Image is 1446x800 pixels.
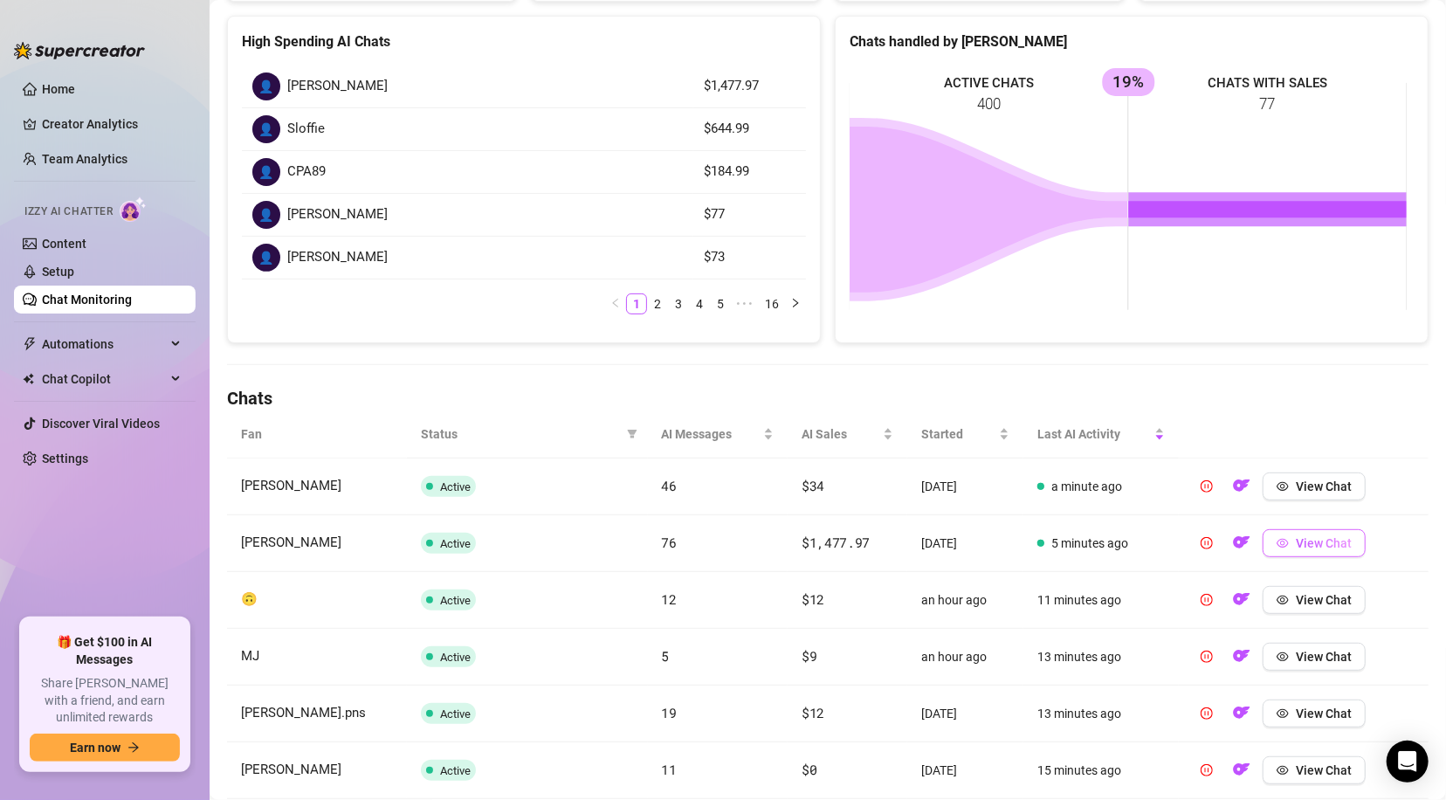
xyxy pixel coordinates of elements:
button: View Chat [1263,643,1366,671]
span: eye [1277,537,1289,549]
span: right [790,298,801,308]
span: 46 [662,477,677,494]
button: OF [1228,586,1256,614]
th: Last AI Activity [1023,410,1179,459]
span: 🙃 [241,591,258,607]
span: View Chat [1296,536,1352,550]
button: OF [1228,756,1256,784]
a: Creator Analytics [42,110,182,138]
img: Chat Copilot [23,373,34,385]
li: Next 5 Pages [731,293,759,314]
span: Chat Copilot [42,365,166,393]
span: Active [440,537,471,550]
a: Content [42,237,86,251]
span: 5 [662,647,670,665]
button: View Chat [1263,586,1366,614]
button: View Chat [1263,529,1366,557]
a: OF [1228,483,1256,497]
span: Status [421,424,619,444]
span: pause-circle [1201,594,1213,606]
span: $1,477.97 [802,534,870,551]
img: AI Chatter [120,197,147,222]
th: Fan [227,410,407,459]
span: pause-circle [1201,764,1213,776]
button: View Chat [1263,756,1366,784]
td: an hour ago [907,572,1023,629]
span: eye [1277,707,1289,720]
li: 4 [689,293,710,314]
img: OF [1233,704,1250,721]
span: View Chat [1296,707,1352,721]
span: $9 [802,647,816,665]
button: OF [1228,472,1256,500]
div: 👤 [252,158,280,186]
span: 19 [662,704,677,721]
span: eye [1277,651,1289,663]
a: OF [1228,653,1256,667]
span: eye [1277,594,1289,606]
span: View Chat [1296,763,1352,777]
span: Active [440,594,471,607]
article: $184.99 [704,162,795,183]
a: Home [42,82,75,96]
a: 3 [669,294,688,314]
button: OF [1228,643,1256,671]
li: 2 [647,293,668,314]
a: OF [1228,540,1256,554]
button: OF [1228,700,1256,728]
div: 👤 [252,244,280,272]
span: a minute ago [1051,479,1122,493]
a: 4 [690,294,709,314]
span: MJ [241,648,259,664]
span: View Chat [1296,479,1352,493]
span: Active [440,707,471,721]
a: OF [1228,767,1256,781]
img: OF [1233,761,1250,778]
span: Share [PERSON_NAME] with a friend, and earn unlimited rewards [30,675,180,727]
button: right [785,293,806,314]
a: Chat Monitoring [42,293,132,307]
td: [DATE] [907,459,1023,515]
li: 3 [668,293,689,314]
button: OF [1228,529,1256,557]
div: 👤 [252,201,280,229]
span: [PERSON_NAME] [287,204,388,225]
span: View Chat [1296,593,1352,607]
div: High Spending AI Chats [242,31,806,52]
span: [PERSON_NAME] [241,762,341,777]
td: 13 minutes ago [1023,686,1179,742]
span: pause-circle [1201,480,1213,493]
span: Automations [42,330,166,358]
span: filter [627,429,637,439]
span: left [610,298,621,308]
span: 11 [662,761,677,778]
span: $34 [802,477,824,494]
div: Chats handled by [PERSON_NAME] [850,31,1414,52]
span: [PERSON_NAME].pns [241,705,366,721]
span: Last AI Activity [1037,424,1151,444]
li: 16 [759,293,785,314]
img: OF [1233,590,1250,608]
span: Active [440,764,471,777]
article: $644.99 [704,119,795,140]
span: [PERSON_NAME] [287,76,388,97]
span: View Chat [1296,650,1352,664]
li: Next Page [785,293,806,314]
a: Team Analytics [42,152,127,166]
article: $77 [704,204,795,225]
span: arrow-right [127,741,140,754]
a: 5 [711,294,730,314]
span: Active [440,651,471,664]
h4: Chats [227,386,1429,410]
img: logo-BBDzfeDw.svg [14,42,145,59]
a: 1 [627,294,646,314]
span: CPA89 [287,162,326,183]
img: OF [1233,647,1250,665]
li: 1 [626,293,647,314]
a: OF [1228,597,1256,610]
span: [PERSON_NAME] [287,247,388,268]
td: 11 minutes ago [1023,572,1179,629]
td: [DATE] [907,742,1023,799]
button: View Chat [1263,700,1366,728]
span: AI Sales [802,424,879,444]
